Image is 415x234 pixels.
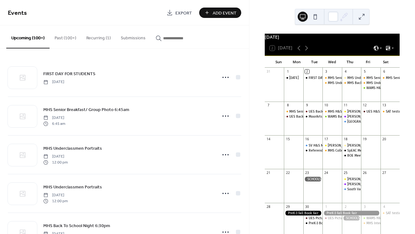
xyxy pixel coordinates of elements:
[322,109,342,114] div: MHS H&S Meeting 9:30am
[322,143,342,148] div: Baker H&S Meeting 9:30am
[199,8,241,18] button: Add Event
[286,204,290,209] div: 29
[305,137,309,141] div: 16
[343,70,348,74] div: 4
[324,70,329,74] div: 3
[347,182,390,187] div: [PERSON_NAME] Picture Day
[324,171,329,175] div: 24
[213,10,237,16] span: Add Event
[366,221,393,226] div: MHS Interim MP 1
[266,137,271,141] div: 14
[309,109,385,114] div: UES Back to School Night 6th Grade 6:15 – 8:00pm
[343,204,348,209] div: 2
[322,216,342,220] div: UES Picture Day
[328,114,382,119] div: WAMS Back To School Night 6:30pm
[266,171,271,175] div: 21
[380,75,400,80] div: MHS Senior Portraits
[359,56,377,68] div: Fri
[116,25,151,48] button: Submissions
[286,137,290,141] div: 15
[288,56,306,68] div: Mon
[341,56,359,68] div: Thu
[361,81,380,85] div: MHS Underclassmen Portraits
[343,137,348,141] div: 18
[286,171,290,175] div: 22
[289,75,299,80] div: [DATE]
[265,34,400,41] div: [DATE]
[43,79,64,85] span: [DATE]
[328,109,367,114] div: MHS H&S Meeting 9:30am
[361,109,380,114] div: UES H&S Meeting 9:30am
[270,56,288,68] div: Sun
[50,25,81,48] button: Past (100+)
[366,109,405,114] div: UES H&S Meeting 9:30am
[284,75,303,80] div: Labor Day
[81,25,116,48] button: Recurring (1)
[363,70,367,74] div: 5
[43,183,102,191] a: MHS Underclassmen Portraits
[43,198,68,204] span: 12:00 pm
[284,114,303,119] div: UES Back To School Night Grades 4&5 6:15 – 8:00pm
[342,187,361,192] div: South Valley Picture Day
[305,70,309,74] div: 2
[363,171,367,175] div: 26
[342,119,361,124] div: South Valley Back to School Night 6:30-7:30pm
[361,75,380,80] div: MHS Senior Portraits
[286,103,290,108] div: 8
[322,114,342,119] div: WAMS Back To School Night 6:30pm
[303,75,322,80] div: FIRST DAY FOR STUDENTS
[363,103,367,108] div: 12
[43,107,129,113] span: MHS Senior Breakfast/ Group Photo 6:45am
[323,56,341,68] div: Wed
[303,221,322,226] div: PreK-3 Book Fair Family Shopping 5:30pm-7:30pm
[303,177,322,181] div: SCHOOLS CLOSED
[322,75,342,80] div: MHS Senior Breakfast/ Group Photo 6:45am
[6,25,50,48] button: Upcoming (100+)
[43,154,68,159] span: [DATE]
[361,221,380,226] div: MHS Interim MP 1
[309,216,333,220] div: UES Picture Day
[43,145,102,152] a: MHS Underclassmen Portraits
[303,109,322,114] div: UES Back to School Night 6th Grade 6:15 – 8:00pm
[43,159,68,165] span: 12:00 pm
[43,192,68,198] span: [DATE]
[342,153,361,158] div: BOE Meeting 7pm
[347,153,374,158] div: BOE Meeting 7pm
[322,148,342,153] div: MHS College Application/Financial Aid Night 6:30pm-8:30pm
[305,204,309,209] div: 30
[328,216,352,220] div: UES Picture Day
[342,216,361,220] div: SCHOOLS CLOSED
[328,75,395,80] div: MHS Senior Breakfast/ Group Photo 6:45am
[347,148,382,153] div: SpEAC Meeting 9:30am
[382,70,386,74] div: 6
[366,81,411,85] div: MHS Underclassmen Portraits
[43,222,110,229] a: MHS Back To School Night 6:30pm
[322,211,380,215] div: PreK-3 Fall Book Fair
[266,204,271,209] div: 28
[8,7,27,19] span: Events
[342,182,361,187] div: Roberts Picture Day
[347,143,404,148] div: [PERSON_NAME] H&S Meeting 9:30am
[309,221,382,226] div: PreK-3 Book Fair Family Shopping 5:30pm-7:30pm
[347,187,384,192] div: South Valley Picture Day
[309,148,358,153] div: Referendum- Remember to Vote
[342,177,361,181] div: Baker Picture Day
[309,75,348,80] div: FIRST DAY FOR STUDENTS
[380,109,400,114] div: SAT testing at MHS 8:00am
[324,204,329,209] div: 1
[305,171,309,175] div: 23
[175,10,192,16] span: Export
[377,56,395,68] div: Sat
[284,109,303,114] div: MHS Senior Portraits
[361,216,380,220] div: WAMS H&S Meeting 9:30am
[343,171,348,175] div: 25
[366,86,408,90] div: WAMS H&S Meeting 9:30am
[286,70,290,74] div: 1
[328,143,385,148] div: [PERSON_NAME] H&S Meeting 9:30am
[43,70,95,77] a: FIRST DAY FOR STUDENTS
[289,114,369,119] div: UES Back To School Night Grades 4&5 6:15 – 8:00pm
[347,75,392,80] div: MHS Underclassmen Portraits
[342,143,361,148] div: Roberts H&S Meeting 9:30am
